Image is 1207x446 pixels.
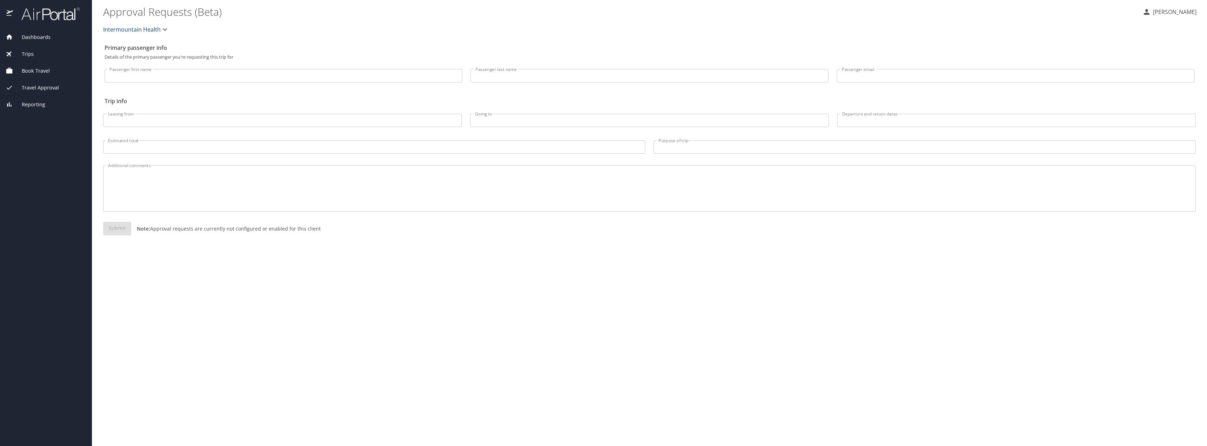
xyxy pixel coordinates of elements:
h2: Trip info [105,95,1194,107]
h2: Primary passenger info [105,42,1194,53]
p: Approval requests are currently not configured or enabled for this client [131,225,321,232]
p: [PERSON_NAME] [1151,8,1196,16]
span: Intermountain Health [103,25,161,34]
strong: Note: [137,225,150,232]
span: Reporting [13,101,45,108]
button: Intermountain Health [100,22,172,36]
h1: Approval Requests (Beta) [103,1,1137,22]
span: Trips [13,50,34,58]
img: airportal-logo.png [14,7,80,21]
span: Book Travel [13,67,50,75]
span: Dashboards [13,33,51,41]
button: [PERSON_NAME] [1140,6,1199,18]
p: Details of the primary passenger you're requesting this trip for [105,55,1194,59]
span: Travel Approval [13,84,59,92]
img: icon-airportal.png [6,7,14,21]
